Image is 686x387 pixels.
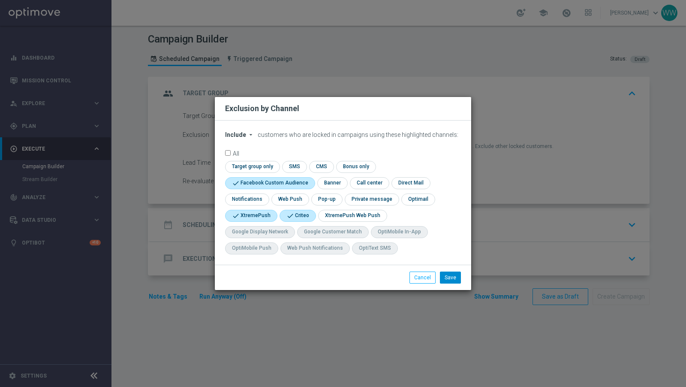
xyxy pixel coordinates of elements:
[440,272,461,284] button: Save
[287,245,343,252] div: Web Push Notifications
[232,245,271,252] div: OptiMobile Push
[225,103,299,114] h2: Exclusion by Channel
[304,228,362,236] div: Google Customer Match
[232,228,288,236] div: Google Display Network
[359,245,391,252] div: OptiText SMS
[378,228,421,236] div: OptiMobile In-App
[247,131,254,138] i: arrow_drop_down
[233,150,239,156] label: All
[225,131,246,138] span: Include
[225,131,256,139] button: Include arrow_drop_down
[225,131,461,139] div: customers who are locked in campaigns using these highlighted channels:
[409,272,436,284] button: Cancel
